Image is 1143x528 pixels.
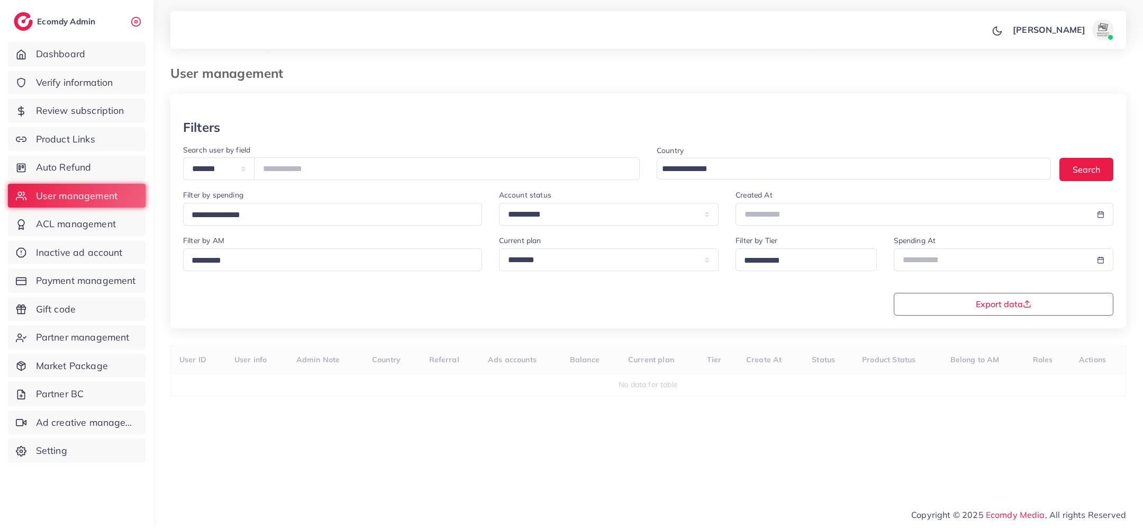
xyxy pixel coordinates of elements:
[976,300,1031,308] span: Export data
[8,240,146,265] a: Inactive ad account
[8,410,146,435] a: Ad creative management
[37,16,98,26] h2: Ecomdy Admin
[1013,23,1085,36] p: [PERSON_NAME]
[736,235,777,246] label: Filter by Tier
[36,160,92,174] span: Auto Refund
[8,127,146,151] a: Product Links
[8,155,146,180] a: Auto Refund
[8,438,146,463] a: Setting
[183,235,224,246] label: Filter by AM
[188,207,468,223] input: Search for option
[36,444,67,458] span: Setting
[1092,19,1113,40] img: avatar
[736,248,876,271] div: Search for option
[36,47,85,61] span: Dashboard
[8,70,146,95] a: Verify information
[1007,19,1118,40] a: [PERSON_NAME]avatar
[740,253,863,269] input: Search for option
[499,190,551,200] label: Account status
[170,66,292,81] h3: User management
[183,248,482,271] div: Search for option
[986,509,1045,520] a: Ecomdy Media
[36,302,76,316] span: Gift code
[36,416,138,429] span: Ad creative management
[183,145,250,155] label: Search user by field
[36,330,130,344] span: Partner management
[499,235,541,246] label: Current plan
[1045,508,1126,521] span: , All rights Reserved
[8,382,146,406] a: Partner BC
[8,42,146,66] a: Dashboard
[8,325,146,350] a: Partner management
[36,274,136,288] span: Payment management
[36,132,95,146] span: Product Links
[657,145,684,156] label: Country
[183,203,482,226] div: Search for option
[658,161,1037,177] input: Search for option
[36,359,108,373] span: Market Package
[8,297,146,321] a: Gift code
[1059,158,1113,181] button: Search
[36,189,117,203] span: User management
[183,120,220,135] h3: Filters
[8,269,146,293] a: Payment management
[894,235,936,246] label: Spending At
[736,190,773,200] label: Created At
[14,12,98,31] a: logoEcomdy Admin
[36,76,113,90] span: Verify information
[911,508,1126,521] span: Copyright © 2025
[36,217,116,231] span: ACL management
[8,212,146,236] a: ACL management
[894,293,1114,316] button: Export data
[8,184,146,208] a: User management
[14,12,33,31] img: logo
[8,354,146,378] a: Market Package
[36,387,84,401] span: Partner BC
[183,190,243,200] label: Filter by spending
[36,104,124,118] span: Review subscription
[657,158,1051,180] div: Search for option
[188,253,468,269] input: Search for option
[8,99,146,123] a: Review subscription
[36,246,123,259] span: Inactive ad account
